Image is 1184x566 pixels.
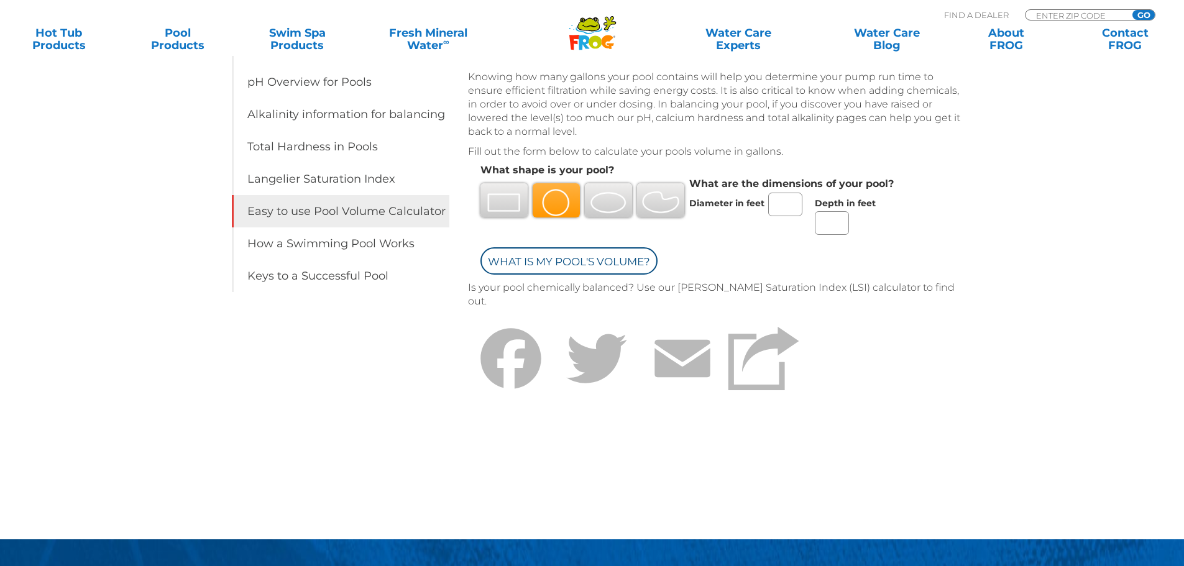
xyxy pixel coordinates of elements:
label: Diameter in feet [689,198,764,208]
img: Share [728,326,799,391]
p: Is your pool chemically balanced? Use our [PERSON_NAME] Saturation Index (LSI) calculator to find... [468,281,965,308]
a: Facebook [468,318,554,436]
a: ContactFROG [1079,27,1172,52]
a: Fresh MineralWater∞ [370,27,486,52]
img: Circle Shaped Pools [538,189,575,216]
a: Langelier Saturation Index [232,163,449,195]
a: pH Overview for Pools [232,66,449,98]
a: AboutFROG [960,27,1052,52]
a: Hot TubProducts [12,27,105,52]
a: Easy to use Pool Volume Calculator [232,195,449,227]
a: Swim SpaProducts [251,27,344,52]
input: GO [1132,10,1155,20]
a: Water CareExperts [663,27,814,52]
strong: What are the dimensions of your pool? [480,178,912,189]
img: Kidney Shaped Pools [642,189,679,216]
input: What is my Pool's Volume? [480,247,658,275]
strong: What shape is your pool? [480,164,614,176]
p: Fill out the form below to calculate your pools volume in gallons. [468,145,965,158]
label: Depth in feet [815,198,876,208]
a: How a Swimming Pool Works [232,227,449,260]
a: PoolProducts [132,27,224,52]
a: Water CareBlog [840,27,933,52]
p: Find A Dealer [944,9,1009,21]
a: Twitter [554,318,640,436]
img: Oval Shaped Pools [590,189,627,216]
p: Knowing how many gallons your pool contains will help you determine your pump run time to ensure ... [468,70,965,139]
sup: ∞ [443,37,449,47]
input: Zip Code Form [1035,10,1119,21]
a: Keys to a Successful Pool [232,260,449,292]
a: Total Hardness in Pools [232,130,449,163]
a: Alkalinity information for balancing [232,98,449,130]
img: Rectangle Shaped Pools [485,189,523,216]
a: Email [640,318,725,436]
